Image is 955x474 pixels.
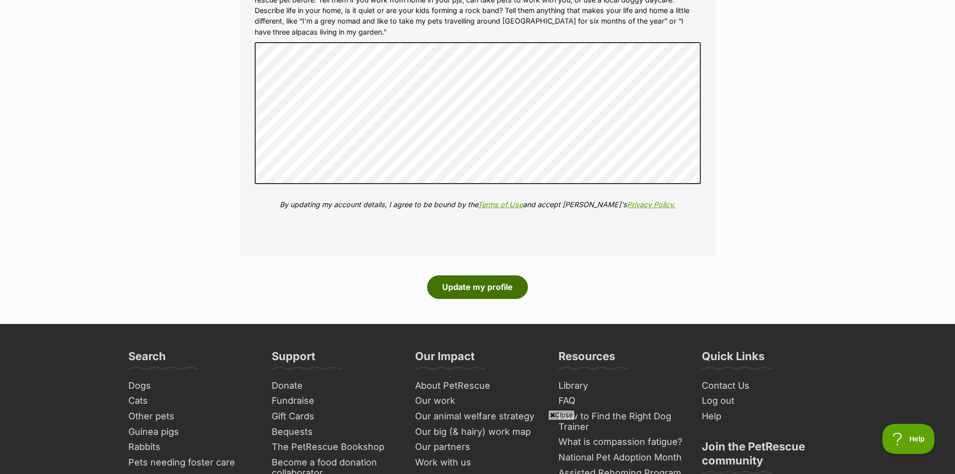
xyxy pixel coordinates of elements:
[702,439,827,473] h3: Join the PetRescue community
[235,424,721,469] iframe: Advertisement
[627,200,675,209] a: Privacy Policy.
[698,378,831,394] a: Contact Us
[124,393,258,409] a: Cats
[558,349,615,369] h3: Resources
[268,409,401,424] a: Gift Cards
[411,393,544,409] a: Our work
[124,378,258,394] a: Dogs
[702,349,765,369] h3: Quick Links
[255,199,701,210] p: By updating my account details, I agree to be bound by the and accept [PERSON_NAME]'s
[124,424,258,440] a: Guinea pigs
[698,393,831,409] a: Log out
[411,409,544,424] a: Our animal welfare strategy
[554,378,688,394] a: Library
[882,424,935,454] iframe: Help Scout Beacon - Open
[698,409,831,424] a: Help
[124,409,258,424] a: Other pets
[548,410,575,420] span: Close
[124,455,258,470] a: Pets needing foster care
[554,393,688,409] a: FAQ
[268,393,401,409] a: Fundraise
[268,378,401,394] a: Donate
[478,200,523,209] a: Terms of Use
[415,349,475,369] h3: Our Impact
[128,349,166,369] h3: Search
[554,409,688,434] a: How to Find the Right Dog Trainer
[272,349,315,369] h3: Support
[427,275,528,298] button: Update my profile
[411,378,544,394] a: About PetRescue
[124,439,258,455] a: Rabbits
